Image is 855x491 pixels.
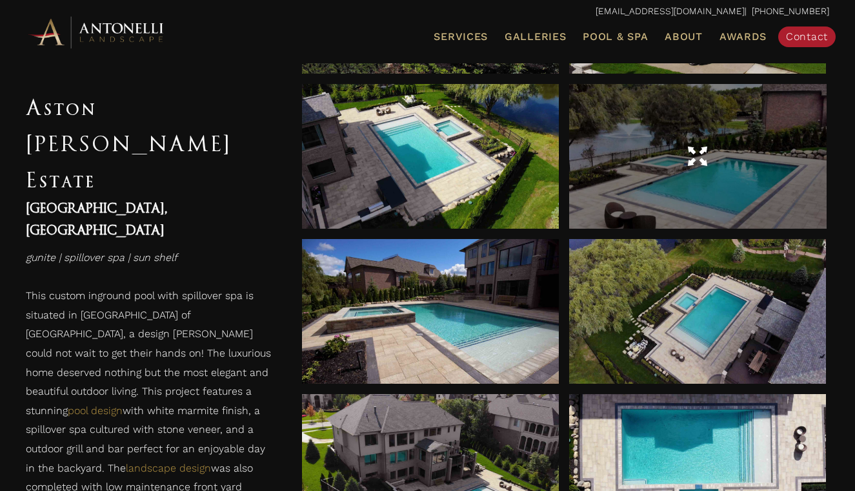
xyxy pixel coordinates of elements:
[126,461,211,474] a: landscape design
[434,32,488,42] span: Services
[26,251,177,263] em: gunite | spillover spa | sun shelf
[786,30,828,43] span: Contact
[505,30,566,43] span: Galleries
[659,28,708,45] a: About
[778,26,836,47] a: Contact
[583,30,648,43] span: Pool & Spa
[665,32,703,42] span: About
[499,28,571,45] a: Galleries
[714,28,772,45] a: Awards
[26,198,276,241] h4: [GEOGRAPHIC_DATA], [GEOGRAPHIC_DATA]
[719,30,767,43] span: Awards
[596,6,745,16] a: [EMAIL_ADDRESS][DOMAIN_NAME]
[428,28,493,45] a: Services
[68,404,123,416] a: pool design
[26,3,829,20] p: | [PHONE_NUMBER]
[26,14,168,50] img: Antonelli Horizontal Logo
[26,89,276,198] h1: Aston [PERSON_NAME] Estate
[578,28,653,45] a: Pool & Spa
